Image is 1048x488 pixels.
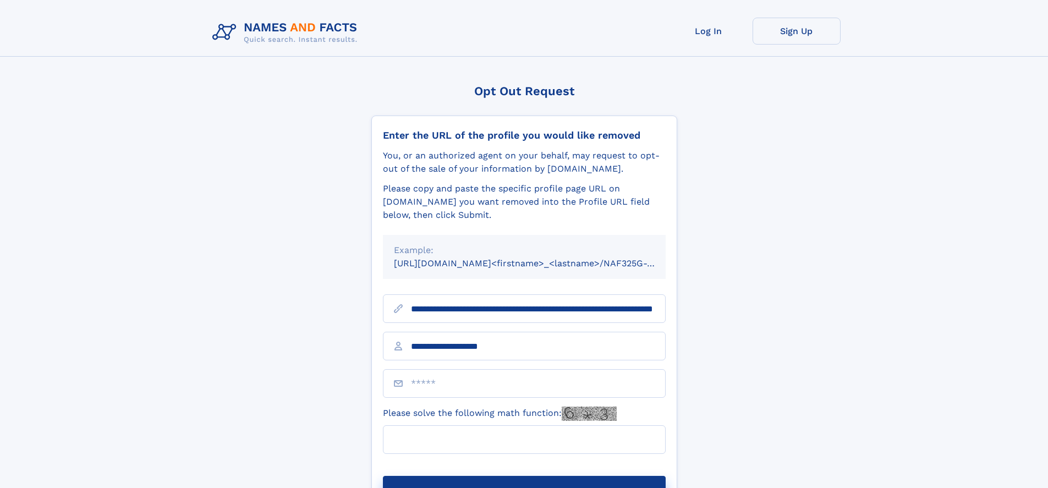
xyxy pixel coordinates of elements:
[394,258,687,268] small: [URL][DOMAIN_NAME]<firstname>_<lastname>/NAF325G-xxxxxxxx
[383,149,666,176] div: You, or an authorized agent on your behalf, may request to opt-out of the sale of your informatio...
[371,84,677,98] div: Opt Out Request
[665,18,753,45] a: Log In
[383,182,666,222] div: Please copy and paste the specific profile page URL on [DOMAIN_NAME] you want removed into the Pr...
[383,129,666,141] div: Enter the URL of the profile you would like removed
[208,18,366,47] img: Logo Names and Facts
[394,244,655,257] div: Example:
[383,407,617,421] label: Please solve the following math function:
[753,18,841,45] a: Sign Up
